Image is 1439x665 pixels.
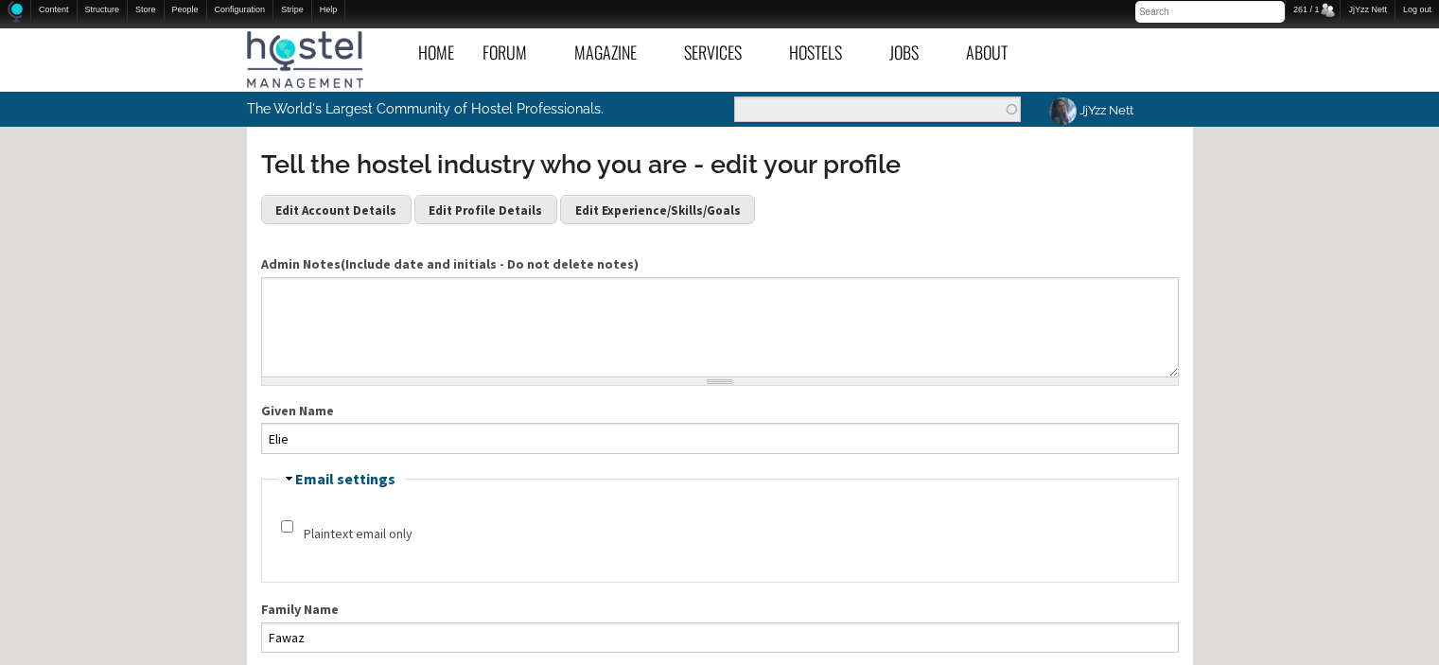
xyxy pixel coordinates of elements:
[1046,95,1079,128] img: JjYzz Nett's picture
[281,520,293,533] input: Check this option if you do not wish to receive email messages with graphics and styles.
[261,195,412,223] a: Edit Account Details
[404,31,468,74] a: Home
[734,96,1021,122] input: Enter the terms you wish to search for.
[775,31,875,74] a: Hostels
[8,1,23,23] img: Home
[261,254,1179,274] label: Admin Notes(Include date and initials - Do not delete notes)
[295,469,395,488] a: Email settings
[670,31,775,74] a: Services
[1035,92,1145,129] a: JjYzz Nett
[468,31,560,74] a: Forum
[261,600,1179,620] label: Family Name
[247,92,641,126] p: The World's Largest Community of Hostel Professionals.
[1135,1,1285,23] input: Search
[304,524,412,544] label: Plaintext email only
[952,31,1041,74] a: About
[560,195,755,223] a: Edit Experience/Skills/Goals
[247,31,363,88] img: Hostel Management Home
[261,401,1179,421] label: Given Name
[875,31,952,74] a: Jobs
[261,147,1179,183] h3: Tell the hostel industry who you are - edit your profile
[414,195,557,223] a: Edit Profile Details
[560,31,670,74] a: Magazine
